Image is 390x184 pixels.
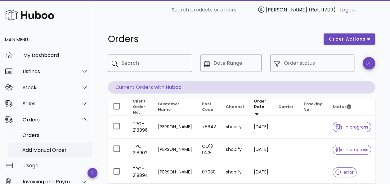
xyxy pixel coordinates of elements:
[128,138,153,161] td: TPC-218902
[23,52,88,58] div: My Dashboard
[23,85,73,90] div: Stock
[249,138,273,161] td: [DATE]
[278,104,294,109] span: Carrier
[249,99,273,116] th: Order Date: Sorted descending. Activate to remove sorting.
[22,147,88,153] div: Add Manual Order
[23,117,73,123] div: Orders
[133,99,146,115] span: Client Order No.
[335,147,368,152] span: in progress
[23,68,73,74] div: Listings
[273,99,298,116] th: Carrier
[254,99,266,109] span: Order Date
[249,116,273,138] td: [DATE]
[303,101,323,112] span: Tracking No.
[221,116,249,138] td: shopify
[202,101,213,112] span: Post Code
[340,6,356,14] a: Logout
[329,36,366,42] span: order actions
[221,99,249,116] th: Channel
[23,163,88,169] div: Usage
[298,99,328,116] th: Tracking No.
[333,104,351,109] span: Status
[128,99,153,116] th: Client Order No.
[324,33,375,45] button: order actions
[335,170,354,174] span: error
[4,8,54,22] img: Huboo Logo
[23,101,73,107] div: Sales
[221,161,249,184] td: shopify
[249,161,273,184] td: [DATE]
[328,99,376,116] th: Status
[226,104,244,109] span: Channel
[153,99,197,116] th: Customer Name
[22,132,88,138] div: Orders
[197,138,221,161] td: CO13 9NG
[108,81,375,94] p: Current Orders with Huboo
[197,116,221,138] td: 78642
[197,99,221,116] th: Post Code
[128,161,153,184] td: TPC-218894
[309,6,336,13] span: (Ref: 11709)
[153,161,197,184] td: [PERSON_NAME]
[335,125,368,129] span: in progress
[221,138,249,161] td: shopify
[266,6,307,13] span: [PERSON_NAME]
[153,116,197,138] td: [PERSON_NAME]
[197,161,221,184] td: 07030
[153,138,197,161] td: [PERSON_NAME]
[158,101,179,112] span: Customer Name
[108,33,316,45] h1: Orders
[128,116,153,138] td: TPC-218896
